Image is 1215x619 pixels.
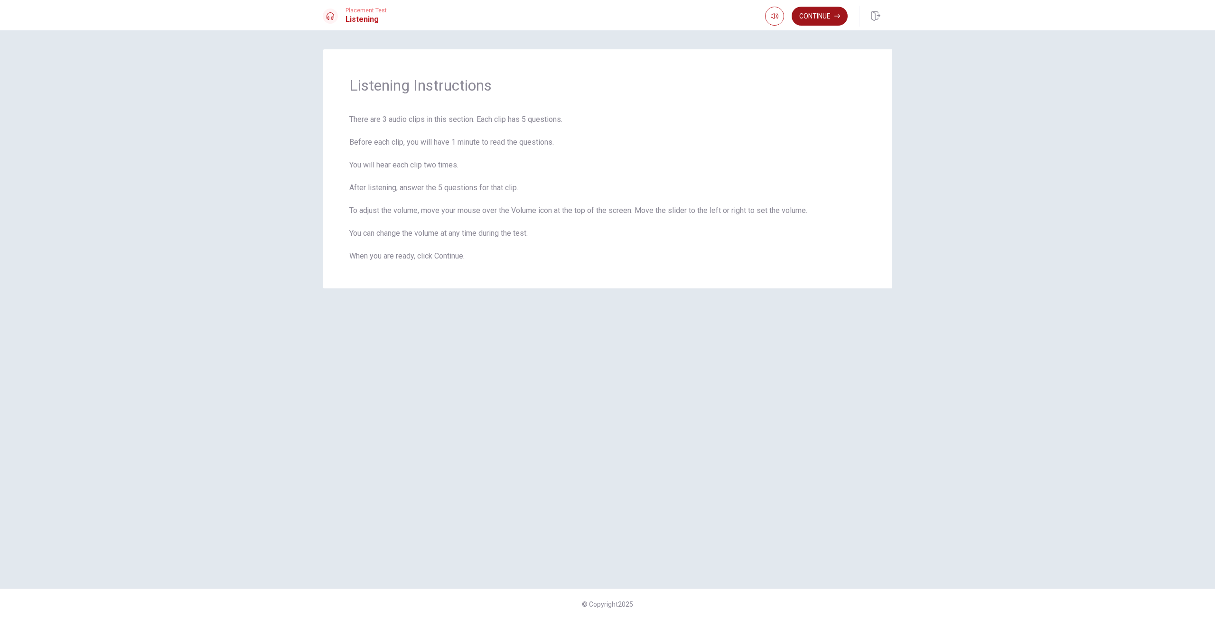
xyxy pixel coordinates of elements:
button: Continue [792,7,848,26]
span: Listening Instructions [349,76,866,95]
span: There are 3 audio clips in this section. Each clip has 5 questions. Before each clip, you will ha... [349,114,866,262]
span: © Copyright 2025 [582,601,633,608]
span: Placement Test [346,7,387,14]
h1: Listening [346,14,387,25]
